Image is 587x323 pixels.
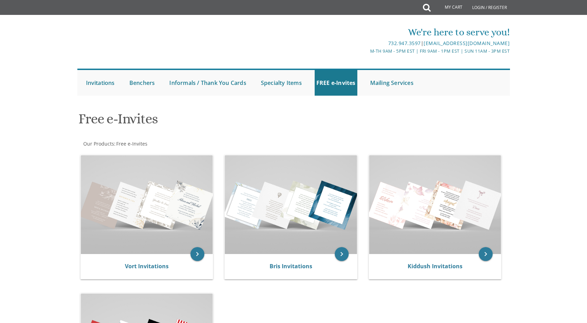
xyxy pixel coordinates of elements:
[222,47,510,55] div: M-Th 9am - 5pm EST | Fri 9am - 1pm EST | Sun 11am - 3pm EST
[116,140,147,147] span: Free e-Invites
[259,70,304,96] a: Specialty Items
[222,39,510,47] div: |
[77,140,294,147] div: :
[408,262,462,270] a: Kiddush Invitations
[368,70,415,96] a: Mailing Services
[479,247,493,261] a: keyboard_arrow_right
[424,40,510,46] a: [EMAIL_ADDRESS][DOMAIN_NAME]
[335,247,349,261] a: keyboard_arrow_right
[315,70,357,96] a: FREE e-Invites
[190,247,204,261] a: keyboard_arrow_right
[128,70,157,96] a: Benchers
[388,40,421,46] a: 732.947.3597
[225,155,357,254] img: Bris Invitations
[369,155,501,254] img: Kiddush Invitations
[81,155,213,254] img: Vort Invitations
[116,140,147,147] a: Free e-Invites
[270,262,312,270] a: Bris Invitations
[168,70,248,96] a: Informals / Thank You Cards
[84,70,117,96] a: Invitations
[222,25,510,39] div: We're here to serve you!
[125,262,169,270] a: Vort Invitations
[83,140,114,147] a: Our Products
[430,1,467,15] a: My Cart
[78,111,361,132] h1: Free e-Invites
